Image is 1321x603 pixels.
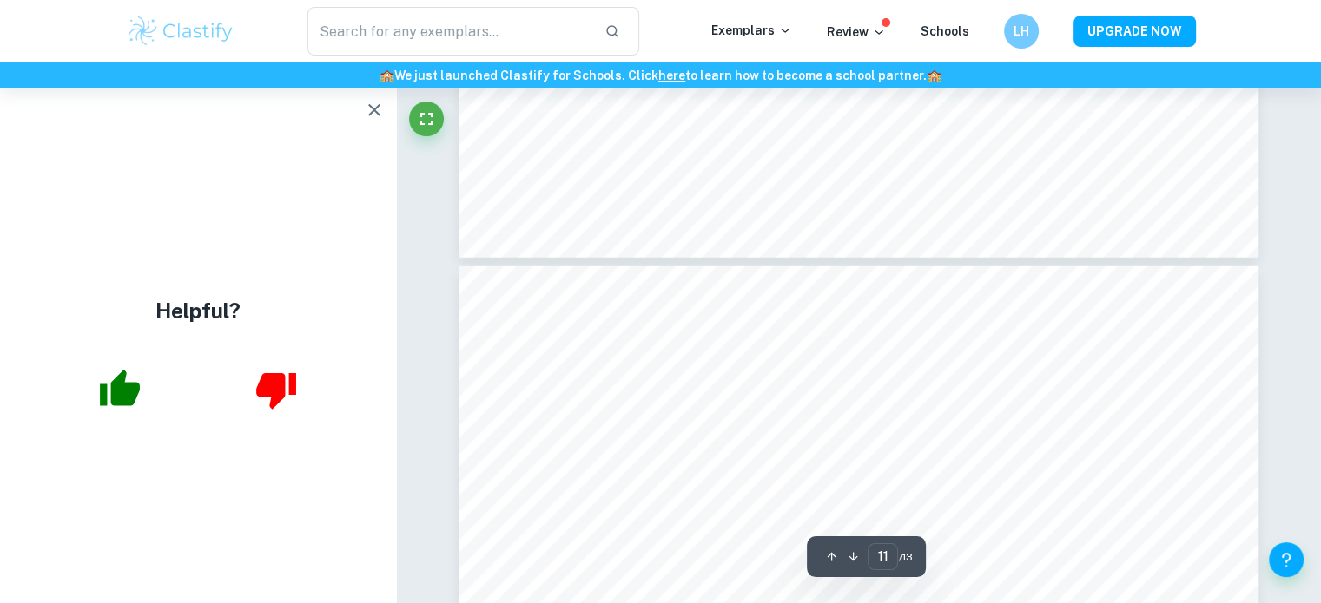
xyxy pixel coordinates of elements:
button: Help and Feedback [1269,542,1304,577]
a: Schools [921,24,969,38]
p: Exemplars [711,21,792,40]
img: Clastify logo [126,14,236,49]
span: 🏫 [380,69,394,82]
button: LH [1004,14,1039,49]
h4: Helpful? [155,295,241,326]
span: / 13 [898,549,912,565]
button: Fullscreen [409,102,444,136]
h6: We just launched Clastify for Schools. Click to learn how to become a school partner. [3,66,1318,85]
button: UPGRADE NOW [1073,16,1196,47]
span: 🏫 [927,69,941,82]
p: Review [827,23,886,42]
h6: LH [1011,22,1031,41]
a: here [658,69,685,82]
input: Search for any exemplars... [307,7,591,56]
